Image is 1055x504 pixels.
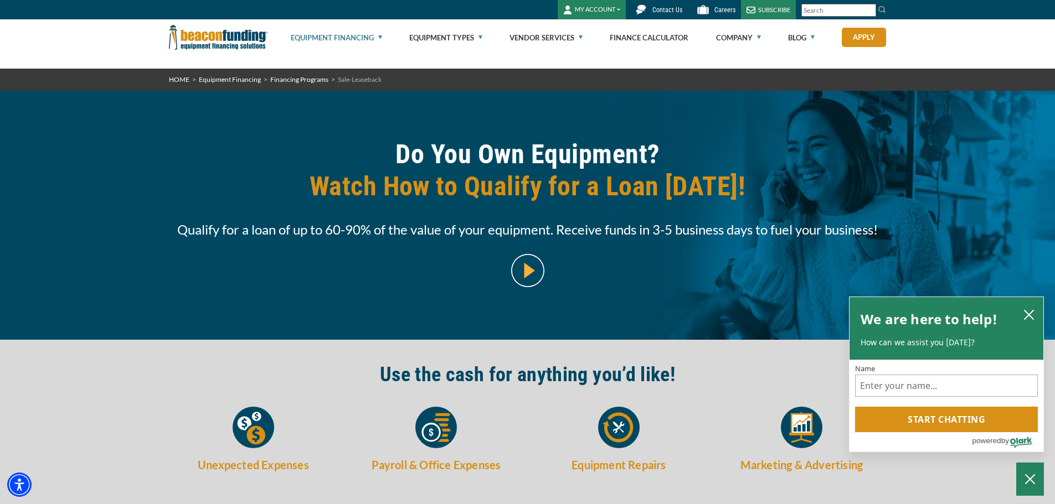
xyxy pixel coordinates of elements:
[169,456,338,473] h5: Unexpected Expenses
[864,6,873,15] a: Clear search text
[199,75,261,84] a: Equipment Financing
[415,407,457,448] img: Payroll & Office Expenses
[409,20,482,55] a: Equipment Types
[855,407,1038,432] button: Start chatting
[1001,434,1009,448] span: by
[1016,463,1044,496] button: Close Chatbox
[781,407,822,448] img: Marketing & Advertising
[233,407,274,448] img: Unexpected Expenses
[972,433,1043,451] a: Powered by Olark
[652,6,682,14] span: Contact Us
[861,308,997,330] h2: We are here to help!
[855,365,1038,372] label: Name
[270,75,328,84] a: Financing Programs
[861,337,1032,348] p: How can we assist you [DATE]?
[338,75,382,84] span: Sale-Leaseback
[610,20,688,55] a: Finance Calculator
[7,472,32,497] div: Accessibility Menu
[511,254,544,287] img: video modal pop-up play button
[842,28,886,47] a: Apply
[169,219,887,240] span: Qualify for a loan of up to 60-90% of the value of your equipment. Receive funds in 3-5 business ...
[714,6,735,14] span: Careers
[169,75,189,84] a: HOME
[801,4,876,17] input: Search
[352,456,521,473] h5: Payroll & Office Expenses
[598,407,640,448] img: Equipment Repairs
[291,20,382,55] a: Equipment Financing
[169,362,887,387] h2: Use the cash for anything you’d like!
[788,20,815,55] a: Blog
[534,456,704,473] h5: Equipment Repairs
[855,375,1038,397] input: Name
[878,5,887,14] img: Search
[1020,306,1038,322] button: close chatbox
[169,138,887,211] h1: Do You Own Equipment?
[972,434,1001,448] span: powered
[717,456,887,473] h5: Marketing & Advertising
[716,20,761,55] a: Company
[849,297,1044,453] div: olark chatbox
[169,170,887,202] span: Watch How to Qualify for a Loan [DATE]!
[510,20,583,55] a: Vendor Services
[169,19,267,55] img: Beacon Funding Corporation logo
